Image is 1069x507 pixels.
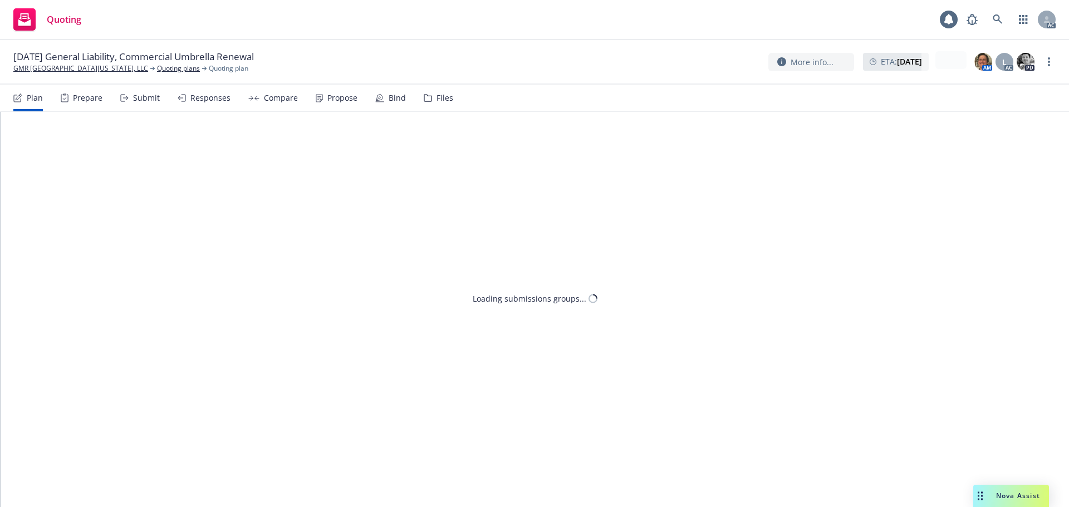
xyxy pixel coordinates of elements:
[73,93,102,102] div: Prepare
[973,485,1049,507] button: Nova Assist
[327,93,357,102] div: Propose
[987,8,1009,31] a: Search
[27,93,43,102] div: Plan
[13,63,148,73] a: GMR [GEOGRAPHIC_DATA][US_STATE], LLC
[209,63,248,73] span: Quoting plan
[974,53,992,71] img: photo
[897,56,922,67] strong: [DATE]
[881,56,922,67] span: ETA :
[9,4,86,35] a: Quoting
[389,93,406,102] div: Bind
[473,293,586,304] div: Loading submissions groups...
[1012,8,1034,31] a: Switch app
[133,93,160,102] div: Submit
[961,8,983,31] a: Report a Bug
[1017,53,1034,71] img: photo
[157,63,200,73] a: Quoting plans
[1042,55,1056,68] a: more
[973,485,987,507] div: Drag to move
[47,15,81,24] span: Quoting
[190,93,231,102] div: Responses
[437,93,453,102] div: Files
[1002,56,1007,68] span: L
[791,56,833,68] span: More info...
[996,491,1040,500] span: Nova Assist
[768,53,854,71] button: More info...
[13,50,254,63] span: [DATE] General Liability, Commercial Umbrella Renewal
[264,93,298,102] div: Compare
